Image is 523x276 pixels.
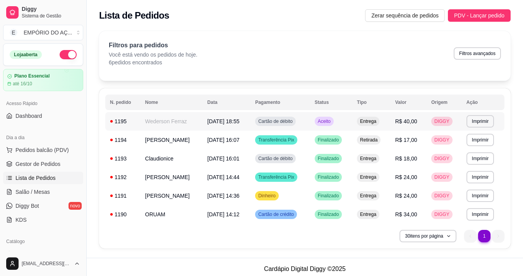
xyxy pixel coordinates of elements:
span: DIGGY [433,193,451,199]
span: DIGGY [433,174,451,180]
div: EMPÓRIO DO AÇ ... [24,29,72,36]
a: Plano Essencialaté 16/10 [3,69,83,91]
td: [PERSON_NAME] [141,186,203,205]
span: KDS [15,216,27,224]
td: Wederson Ferraz [141,112,203,131]
a: KDS [3,214,83,226]
span: Finalizado [316,174,341,180]
button: Zerar sequência de pedidos [365,9,445,22]
button: Imprimir [466,134,494,146]
span: Finalizado [316,193,341,199]
a: Lista de Pedidos [3,172,83,184]
div: 1193 [110,155,136,162]
div: Loja aberta [10,50,42,59]
span: Lista de Pedidos [15,174,56,182]
span: DIGGY [433,211,451,217]
p: 6 pedidos encontrados [109,59,197,66]
span: DIGGY [433,118,451,124]
span: R$ 24,00 [395,174,417,180]
span: [DATE] 14:36 [207,193,240,199]
th: Data [203,95,251,110]
span: DIGGY [433,137,451,143]
button: Imprimir [466,152,494,165]
button: Imprimir [466,115,494,128]
button: Pedidos balcão (PDV) [3,144,83,156]
th: Tipo [352,95,391,110]
span: Finalizado [316,155,341,162]
span: R$ 18,00 [395,155,417,162]
button: PDV - Lançar pedido [448,9,511,22]
article: até 16/10 [13,81,32,87]
span: R$ 17,00 [395,137,417,143]
span: Dashboard [15,112,42,120]
th: Pagamento [250,95,310,110]
div: 1192 [110,173,136,181]
nav: pagination navigation [460,226,508,246]
span: Pedidos balcão (PDV) [15,146,69,154]
span: Retirada [358,137,379,143]
button: Imprimir [466,171,494,183]
th: N. pedido [105,95,141,110]
span: Finalizado [316,137,341,143]
article: Plano Essencial [14,73,50,79]
a: Salão / Mesas [3,186,83,198]
th: Valor [391,95,427,110]
div: 1195 [110,117,136,125]
span: Entrega [358,118,378,124]
div: 1194 [110,136,136,144]
a: Gestor de Pedidos [3,158,83,170]
span: R$ 34,00 [395,211,417,217]
span: Entrega [358,155,378,162]
a: DiggySistema de Gestão [3,3,83,22]
a: Dashboard [3,110,83,122]
h2: Lista de Pedidos [99,9,169,22]
button: Filtros avançados [454,47,501,60]
span: Salão / Mesas [15,188,50,196]
a: Diggy Botnovo [3,200,83,212]
span: R$ 24,00 [395,193,417,199]
div: 1191 [110,192,136,200]
span: Gestor de Pedidos [15,160,60,168]
span: [DATE] 14:12 [207,211,240,217]
span: [DATE] 14:44 [207,174,240,180]
span: Diggy Bot [15,202,39,210]
button: Alterar Status [60,50,77,59]
span: Cartão de crédito [257,211,295,217]
p: Você está vendo os pedidos de hoje. [109,51,197,59]
span: [DATE] 16:07 [207,137,240,143]
td: [PERSON_NAME] [141,131,203,149]
div: Acesso Rápido [3,97,83,110]
th: Origem [427,95,462,110]
li: pagination item 1 active [478,230,490,242]
span: Entrega [358,211,378,217]
th: Ação [462,95,504,110]
span: Aceito [316,118,332,124]
td: ORUAM [141,205,203,224]
span: [EMAIL_ADDRESS][DOMAIN_NAME] [22,260,71,267]
button: Imprimir [466,190,494,202]
span: Entrega [358,193,378,199]
span: Produtos [15,250,37,258]
span: Cartão de débito [257,118,294,124]
span: R$ 40,00 [395,118,417,124]
th: Nome [141,95,203,110]
span: Sistema de Gestão [22,13,80,19]
span: Transferência Pix [257,174,296,180]
span: E [10,29,17,36]
td: Claudionice [141,149,203,168]
span: Dinheiro [257,193,277,199]
td: [PERSON_NAME] [141,168,203,186]
span: [DATE] 18:55 [207,118,240,124]
div: Dia a dia [3,131,83,144]
span: [DATE] 16:01 [207,155,240,162]
button: Imprimir [466,208,494,221]
div: Catálogo [3,235,83,248]
span: Zerar sequência de pedidos [371,11,439,20]
span: Transferência Pix [257,137,296,143]
span: DIGGY [433,155,451,162]
span: Finalizado [316,211,341,217]
span: PDV - Lançar pedido [454,11,504,20]
button: Select a team [3,25,83,40]
div: 1190 [110,210,136,218]
button: 30itens por página [400,230,456,242]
